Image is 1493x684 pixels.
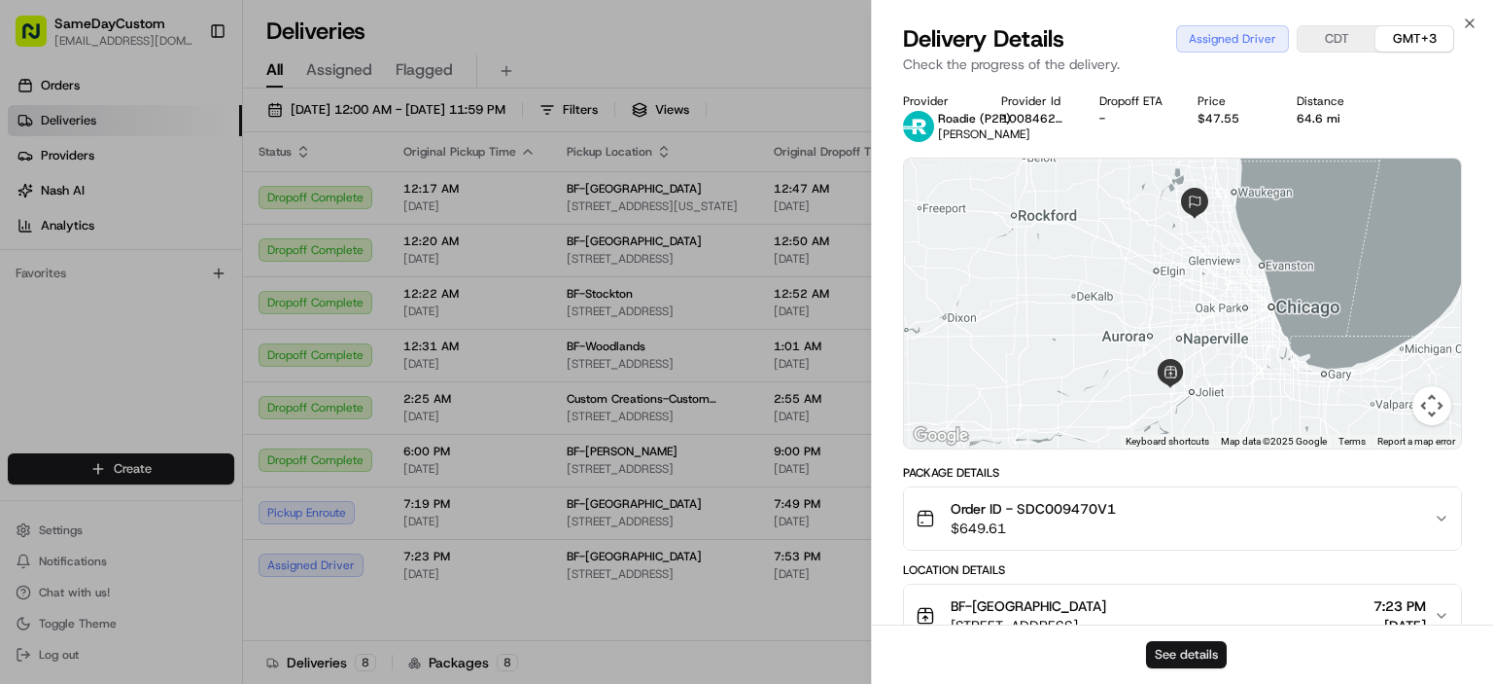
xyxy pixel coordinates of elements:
[330,191,354,214] button: Start new chat
[903,93,970,109] div: Provider
[938,111,1011,126] span: Roadie (P2P)
[1001,111,1068,126] button: 100846254
[903,465,1462,481] div: Package Details
[156,353,196,369] span: [DATE]
[1375,26,1453,52] button: GMT+3
[60,301,161,316] span: SameDayCustom
[137,481,235,496] a: Powered byPylon
[1338,436,1366,447] a: Terms
[903,111,934,142] img: roadie-logo-v2.jpg
[1198,111,1265,126] div: $47.55
[903,562,1462,578] div: Location Details
[1126,435,1209,449] button: Keyboard shortcuts
[164,436,180,451] div: 💻
[1373,596,1426,616] span: 7:23 PM
[904,487,1461,550] button: Order ID - SDC009470V1$649.61
[909,423,973,449] img: Google
[39,354,54,370] img: 1736555255976-a54dd68f-1ca7-489b-9aae-adbdc363a1c4
[87,204,267,220] div: We're available if you need us!
[19,252,124,268] div: Past conversations
[87,185,319,204] div: Start new chat
[903,54,1462,74] p: Check the progress of the delivery.
[1298,26,1375,52] button: CDT
[165,301,172,316] span: •
[176,301,216,316] span: [DATE]
[19,335,51,366] img: Regen Pajulas
[12,426,156,461] a: 📗Knowledge Base
[1001,93,1068,109] div: Provider Id
[951,499,1116,519] span: Order ID - SDC009470V1
[938,126,1030,142] span: [PERSON_NAME]
[1412,386,1451,425] button: Map camera controls
[903,23,1064,54] span: Delivery Details
[184,434,312,453] span: API Documentation
[301,248,354,271] button: See all
[19,18,58,57] img: Nash
[19,77,354,108] p: Welcome 👋
[909,423,973,449] a: Open this area in Google Maps (opens a new window)
[1099,111,1166,126] div: -
[1198,93,1265,109] div: Price
[1373,616,1426,635] span: [DATE]
[1297,111,1364,126] div: 64.6 mi
[19,282,51,313] img: SameDayCustom
[156,426,320,461] a: 💻API Documentation
[1099,93,1166,109] div: Dropoff ETA
[951,519,1116,538] span: $649.61
[951,616,1106,635] span: [STREET_ADDRESS]
[19,185,54,220] img: 1736555255976-a54dd68f-1ca7-489b-9aae-adbdc363a1c4
[904,585,1461,647] button: BF-[GEOGRAPHIC_DATA][STREET_ADDRESS]7:23 PM[DATE]
[146,353,153,369] span: •
[19,436,35,451] div: 📗
[193,482,235,496] span: Pylon
[1146,641,1227,668] button: See details
[39,434,149,453] span: Knowledge Base
[1377,436,1455,447] a: Report a map error
[41,185,76,220] img: 1738778727109-b901c2ba-d612-49f7-a14d-d897ce62d23f
[60,353,142,369] span: Regen Pajulas
[951,596,1106,616] span: BF-[GEOGRAPHIC_DATA]
[51,125,321,145] input: Clear
[1297,93,1364,109] div: Distance
[1221,436,1327,447] span: Map data ©2025 Google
